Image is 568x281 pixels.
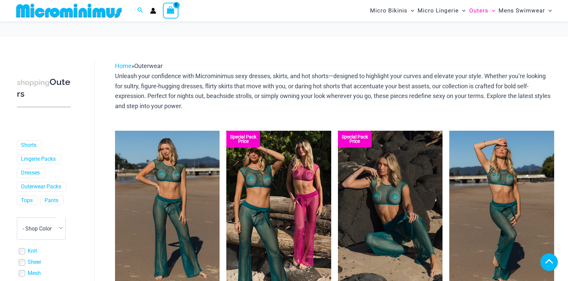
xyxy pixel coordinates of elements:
[17,76,71,100] h3: Outers
[545,2,552,19] span: Menu Toggle
[163,3,178,18] a: View Shopping Cart, empty
[17,218,65,239] span: - Shop Color
[488,2,495,19] span: Menu Toggle
[416,2,467,19] a: Micro LingerieMenu ToggleMenu Toggle
[137,6,143,15] a: Search icon link
[21,197,33,204] a: Tops
[17,78,50,87] span: shopping
[226,135,260,144] b: Special Pack Price
[28,270,41,277] a: Mesh
[418,2,459,19] span: Micro Lingerie
[23,225,52,232] span: - Shop Color
[459,2,465,19] span: Menu Toggle
[115,71,554,111] p: Unleash your confidence with Microminimus sexy dresses, skirts, and hot shorts—designed to highli...
[21,156,56,163] a: Lingerie Packs
[368,2,416,19] a: Micro BikinisMenu ToggleMenu Toggle
[17,217,66,240] span: - Shop Color
[407,2,414,19] span: Menu Toggle
[338,135,372,144] b: Special Pack Price
[115,62,132,69] a: Home
[115,62,163,69] span: »
[45,197,58,204] a: Pants
[21,183,61,190] a: Outerwear Packs
[21,142,36,149] a: Shorts
[21,169,40,177] a: Dresses
[469,2,488,19] span: Outers
[367,1,555,20] nav: Site Navigation
[150,8,156,14] a: Account icon link
[28,248,37,255] a: Knit
[497,2,553,19] a: Mens SwimwearMenu ToggleMenu Toggle
[28,259,41,266] a: Sheer
[134,62,163,69] span: Outerwear
[467,2,497,19] a: OutersMenu ToggleMenu Toggle
[370,2,407,19] span: Micro Bikinis
[499,2,545,19] span: Mens Swimwear
[13,3,124,18] img: MM SHOP LOGO FLAT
